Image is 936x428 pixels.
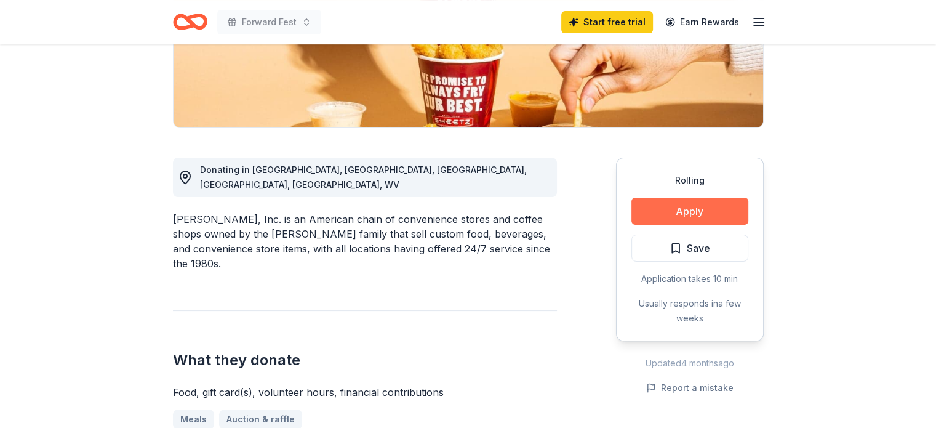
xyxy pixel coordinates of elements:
[631,173,748,188] div: Rolling
[658,11,746,33] a: Earn Rewards
[173,212,557,271] div: [PERSON_NAME], Inc. is an American chain of convenience stores and coffee shops owned by the [PER...
[631,272,748,286] div: Application takes 10 min
[217,10,321,34] button: Forward Fest
[687,240,710,256] span: Save
[631,198,748,225] button: Apply
[173,385,557,400] div: Food, gift card(s), volunteer hours, financial contributions
[631,235,748,262] button: Save
[616,356,764,371] div: Updated 4 months ago
[173,350,557,370] h2: What they donate
[561,11,653,33] a: Start free trial
[200,164,527,190] span: Donating in [GEOGRAPHIC_DATA], [GEOGRAPHIC_DATA], [GEOGRAPHIC_DATA], [GEOGRAPHIC_DATA], [GEOGRAPH...
[646,381,734,395] button: Report a mistake
[173,7,207,36] a: Home
[631,296,748,326] div: Usually responds in a few weeks
[242,15,297,30] span: Forward Fest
